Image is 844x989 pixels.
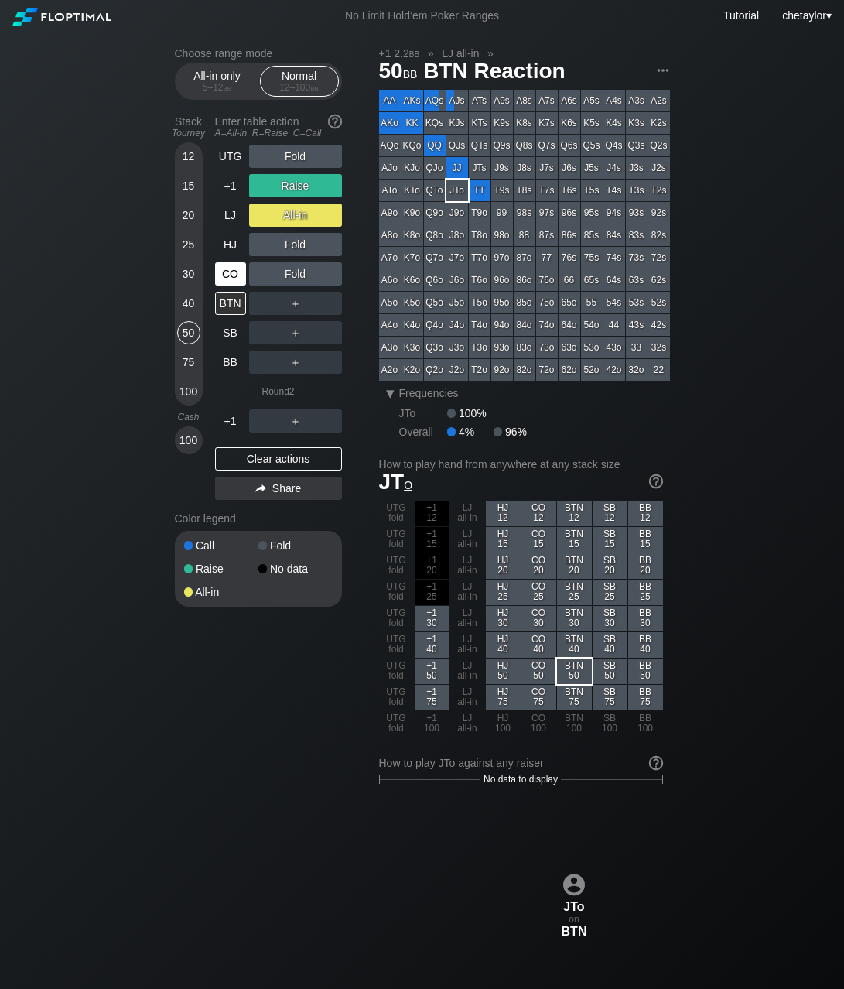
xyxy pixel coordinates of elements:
[593,527,627,553] div: SB 15
[184,563,258,574] div: Raise
[593,606,627,631] div: SB 30
[628,632,663,658] div: BB 40
[185,82,250,93] div: 5 – 12
[469,135,490,156] div: QTs
[399,426,447,438] div: Overall
[626,224,648,246] div: 83s
[469,359,490,381] div: T2o
[255,484,266,493] img: share.864f2f62.svg
[424,359,446,381] div: Q2o
[536,112,558,134] div: K7s
[424,247,446,269] div: Q7o
[491,314,513,336] div: 94o
[12,8,111,26] img: Floptimal logo
[249,262,342,286] div: Fold
[559,314,580,336] div: 64o
[603,247,625,269] div: 74s
[424,202,446,224] div: Q9o
[415,553,449,579] div: 100% fold in prior round
[310,82,319,93] span: bb
[581,157,603,179] div: J5s
[593,501,627,526] div: SB 12
[603,180,625,201] div: T4s
[603,292,625,313] div: 54s
[377,46,422,60] span: +1 2.2
[648,269,670,291] div: 62s
[447,407,487,419] div: 100%
[446,292,468,313] div: J5o
[557,580,592,605] div: BTN 25
[486,553,521,579] div: HJ 20
[177,380,200,403] div: 100
[215,477,342,500] div: Share
[628,527,663,553] div: BB 15
[491,224,513,246] div: 98o
[536,269,558,291] div: 76o
[514,90,535,111] div: A8s
[424,180,446,201] div: QTo
[379,202,401,224] div: A9o
[557,553,592,579] div: BTN 20
[446,180,468,201] div: JTo
[581,90,603,111] div: A5s
[415,659,449,684] div: +1 50
[415,527,449,553] div: 100% fold in prior round
[648,292,670,313] div: 52s
[723,9,759,22] a: Tutorial
[215,204,246,227] div: LJ
[177,292,200,315] div: 40
[536,247,558,269] div: 77
[581,292,603,313] div: 55
[177,233,200,256] div: 25
[401,314,423,336] div: K4o
[415,580,449,605] div: 100% fold in prior round
[177,174,200,197] div: 15
[514,314,535,336] div: 84o
[401,112,423,134] div: KK
[521,501,556,526] div: CO 12
[184,587,258,597] div: All-in
[450,527,485,553] div: LJ all-in
[514,157,535,179] div: J8s
[514,180,535,201] div: T8s
[536,314,558,336] div: 74o
[249,409,342,433] div: ＋
[469,292,490,313] div: T5o
[581,112,603,134] div: K5s
[491,359,513,381] div: 92o
[514,292,535,313] div: 85o
[401,247,423,269] div: K7o
[581,135,603,156] div: Q5s
[491,112,513,134] div: K9s
[224,82,232,93] span: bb
[494,426,527,438] div: 96%
[469,112,490,134] div: KTs
[626,247,648,269] div: 73s
[486,632,521,658] div: HJ 40
[778,7,833,24] div: ▾
[514,269,535,291] div: 86o
[401,202,423,224] div: K9o
[559,112,580,134] div: K6s
[421,60,568,85] span: BTN Reaction
[469,247,490,269] div: T7o
[559,157,580,179] div: J6s
[261,386,294,397] div: Round 2
[648,112,670,134] div: K2s
[648,247,670,269] div: 72s
[559,337,580,358] div: 63o
[626,135,648,156] div: Q3s
[249,351,342,374] div: ＋
[264,67,335,96] div: Normal
[491,180,513,201] div: T9s
[514,337,535,358] div: 83o
[536,224,558,246] div: 87s
[536,157,558,179] div: J7s
[379,314,401,336] div: A4o
[169,412,209,423] div: Cash
[379,224,401,246] div: A8o
[536,292,558,313] div: 75o
[424,112,446,134] div: KQs
[249,321,342,344] div: ＋
[401,359,423,381] div: K2o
